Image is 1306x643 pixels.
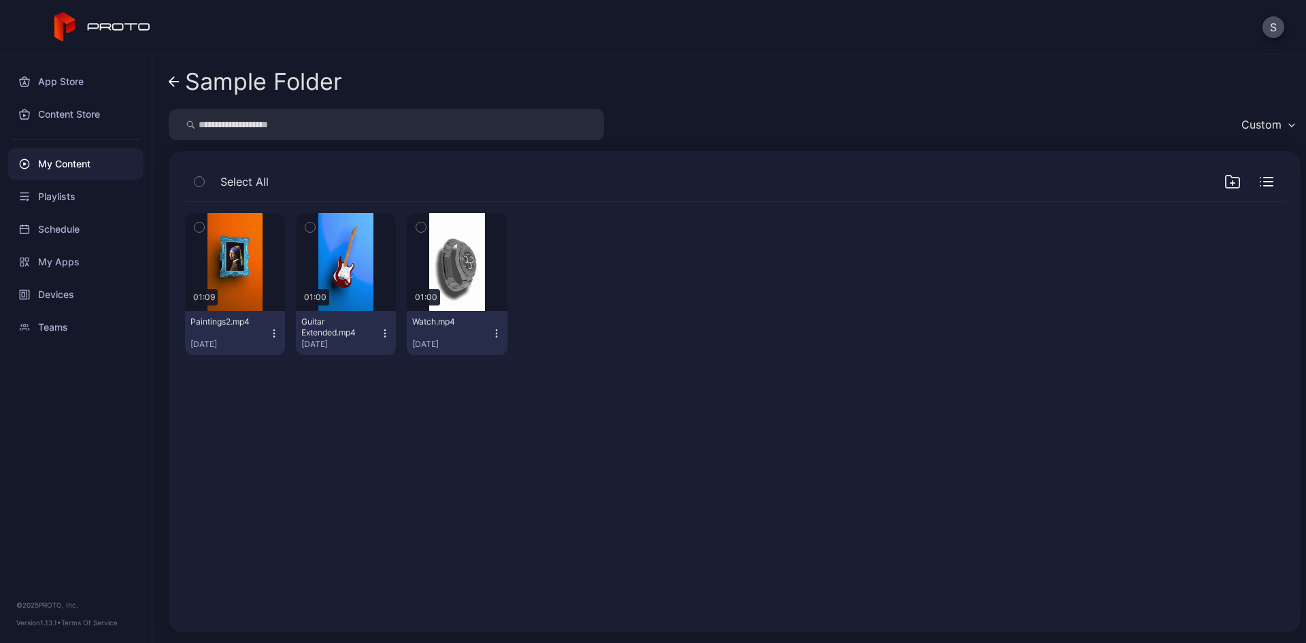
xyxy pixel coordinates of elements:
div: Paintings2.mp4 [190,316,265,327]
div: Sample Folder [185,69,342,95]
div: [DATE] [412,339,490,350]
a: Content Store [8,98,144,131]
button: Custom [1235,109,1301,140]
span: Version 1.13.1 • [16,619,61,627]
a: App Store [8,65,144,98]
a: Schedule [8,213,144,246]
button: Guitar Extended.mp4[DATE] [296,311,396,355]
div: Guitar Extended.mp4 [301,316,376,338]
a: Devices [8,278,144,311]
a: Playlists [8,180,144,213]
div: © 2025 PROTO, Inc. [16,599,135,610]
a: Terms Of Service [61,619,118,627]
div: [DATE] [301,339,380,350]
div: Watch.mp4 [412,316,487,327]
button: S [1262,16,1284,38]
span: Select All [220,174,269,190]
button: Watch.mp4[DATE] [407,311,507,355]
div: [DATE] [190,339,269,350]
button: Paintings2.mp4[DATE] [185,311,285,355]
a: Sample Folder [169,65,342,98]
a: Teams [8,311,144,344]
div: Custom [1241,118,1282,131]
a: My Apps [8,246,144,278]
a: My Content [8,148,144,180]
